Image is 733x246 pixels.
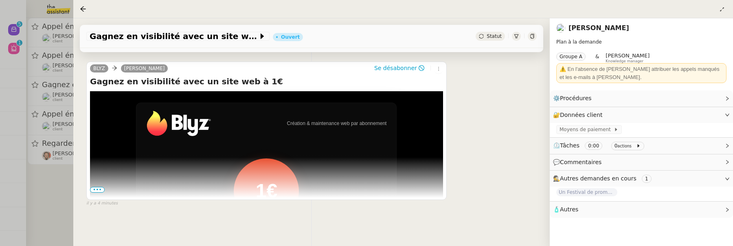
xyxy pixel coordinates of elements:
img: users%2FnSvcPnZyQ0RA1JfSOxSfyelNlJs1%2Favatar%2Fp1050537-640x427.jpg [556,24,565,33]
div: Création & maintenance web par abonnement [287,120,387,127]
span: & [595,53,599,63]
span: 🧴 [553,206,578,213]
span: 0 [614,143,618,149]
span: Autres [560,206,578,213]
span: [PERSON_NAME] [606,53,650,59]
span: Gagnez en visibilité avec un site web à 1€ [90,32,258,40]
span: Tâches [560,142,579,149]
div: Ouvert [281,35,300,40]
span: Plan à la demande [556,39,602,45]
h4: Gagnez en visibilité avec un site web à 1€ [90,76,443,87]
span: 💬 [553,159,605,165]
img: BLYZ [146,110,211,136]
span: Données client [560,112,603,118]
div: 💬Commentaires [550,154,733,170]
div: ⚠️ En l'absence de [PERSON_NAME] attribuer les appels manqués et les e-mails à [PERSON_NAME]. [560,65,723,81]
nz-tag: 1 [642,175,652,183]
button: Se désabonner [371,64,427,72]
div: 1€ [234,158,299,224]
span: ⏲️ [553,142,647,149]
a: [PERSON_NAME] [568,24,629,32]
span: il y a 4 minutes [86,200,118,207]
a: [PERSON_NAME] [121,65,168,72]
div: 🧴Autres [550,202,733,217]
span: Autres demandes en cours [560,175,636,182]
div: 🕵️Autres demandes en cours 1 [550,171,733,187]
span: Commentaires [560,159,601,165]
nz-tag: Groupe A [556,53,586,61]
span: 🕵️ [553,175,655,182]
nz-tag: 0:00 [585,142,602,150]
div: ⏲️Tâches 0:00 0actions [550,138,733,154]
span: Statut [487,33,502,39]
span: Moyens de paiement [560,125,614,134]
span: ••• [90,187,105,193]
span: Se désabonner [374,64,417,72]
span: Un Festival de promotions à la boutique danoise ! [556,188,617,196]
span: 🔐 [553,110,606,120]
span: Procédures [560,95,592,101]
span: Knowledge manager [606,59,643,64]
a: BLYZ [90,65,108,72]
div: 🔐Données client [550,107,733,123]
div: ⚙️Procédures [550,90,733,106]
span: ⚙️ [553,94,595,103]
small: actions [617,144,632,148]
app-user-label: Knowledge manager [606,53,650,63]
